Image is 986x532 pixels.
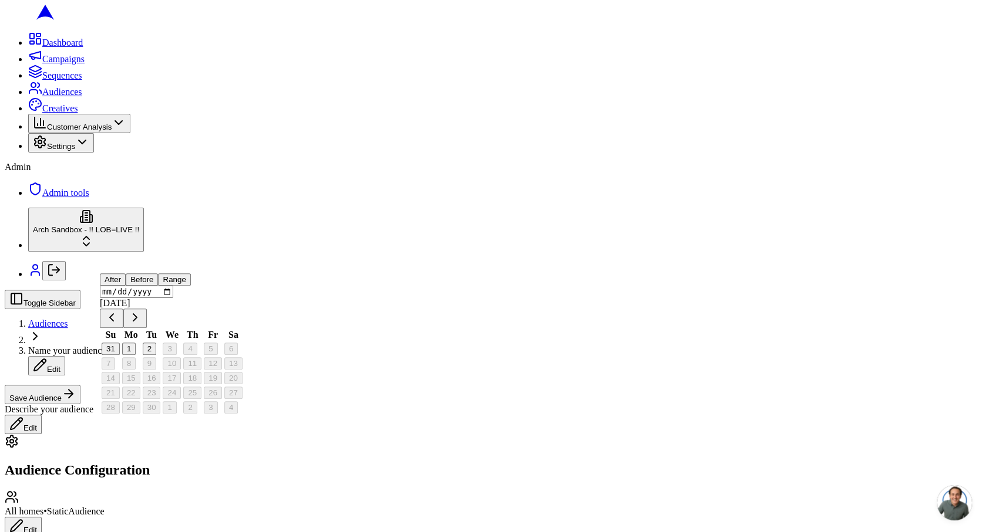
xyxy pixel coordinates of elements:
[5,462,981,478] h2: Audience Configuration
[163,343,176,355] button: 3
[183,329,202,341] th: Thursday
[42,38,83,48] span: Dashboard
[183,343,197,355] button: 4
[224,343,238,355] button: 6
[102,401,120,414] button: 28
[42,87,82,97] span: Audiences
[47,123,112,131] span: Customer Analysis
[183,401,197,414] button: 2
[100,298,244,309] div: [DATE]
[204,401,217,414] button: 3
[183,357,201,370] button: 11
[5,318,981,375] nav: breadcrumb
[122,372,140,384] button: 15
[162,329,181,341] th: Wednesday
[5,162,981,172] div: Admin
[102,343,120,355] button: 31
[5,385,80,404] button: Save Audience
[42,103,78,113] span: Creatives
[28,38,83,48] a: Dashboard
[183,372,201,384] button: 18
[28,318,68,328] a: Audiences
[158,273,190,286] button: Range
[122,329,141,341] th: Monday
[23,299,76,307] span: Toggle Sidebar
[143,343,156,355] button: 2
[23,423,37,432] span: Edit
[937,485,972,520] a: Open chat
[143,387,161,399] button: 23
[43,506,47,516] span: •
[5,506,43,516] span: All homes
[47,365,60,374] span: Edit
[122,401,140,414] button: 29
[183,387,201,399] button: 25
[28,54,85,64] a: Campaigns
[28,114,130,133] button: Customer Analysis
[33,225,139,234] span: Arch Sandbox - !! LOB=LIVE !!
[42,188,89,198] span: Admin tools
[143,401,161,414] button: 30
[42,54,85,64] span: Campaigns
[122,357,136,370] button: 8
[123,309,147,328] button: Go to next month
[100,273,126,286] button: After
[143,357,156,370] button: 9
[28,345,106,355] span: Name your audience
[142,329,161,341] th: Tuesday
[204,357,222,370] button: 12
[28,188,89,198] a: Admin tools
[102,357,115,370] button: 7
[122,343,136,355] button: 1
[102,387,120,399] button: 21
[224,387,243,399] button: 27
[5,290,80,309] button: Toggle Sidebar
[203,329,223,341] th: Friday
[224,401,238,414] button: 4
[101,329,120,341] th: Sunday
[47,142,75,151] span: Settings
[28,103,78,113] a: Creatives
[28,208,144,252] button: Arch Sandbox - !! LOB=LIVE !!
[28,70,82,80] a: Sequences
[224,329,243,341] th: Saturday
[100,309,123,328] button: Go to previous month
[102,372,120,384] button: 14
[163,387,181,399] button: 24
[126,273,158,286] button: Before
[5,415,42,434] button: Edit
[143,372,161,384] button: 16
[163,372,181,384] button: 17
[204,372,222,384] button: 19
[204,387,222,399] button: 26
[224,372,243,384] button: 20
[47,506,105,516] span: Static Audience
[204,343,217,355] button: 5
[42,261,66,280] button: Log out
[163,401,176,414] button: 1
[42,70,82,80] span: Sequences
[122,387,140,399] button: 22
[28,87,82,97] a: Audiences
[163,357,181,370] button: 10
[28,356,65,375] button: Edit
[224,357,243,370] button: 13
[5,404,93,414] span: Describe your audience
[28,133,94,153] button: Settings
